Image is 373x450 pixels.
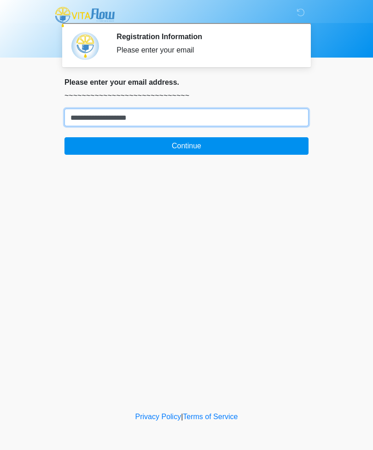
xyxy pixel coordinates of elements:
[64,78,309,87] h2: Please enter your email address.
[64,90,309,101] p: ~~~~~~~~~~~~~~~~~~~~~~~~~~~~~
[71,32,99,60] img: Agent Avatar
[135,413,181,421] a: Privacy Policy
[64,137,309,155] button: Continue
[183,413,238,421] a: Terms of Service
[55,7,115,27] img: Vitaflow IV Hydration and Health Logo
[181,413,183,421] a: |
[117,45,295,56] div: Please enter your email
[117,32,295,41] h2: Registration Information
